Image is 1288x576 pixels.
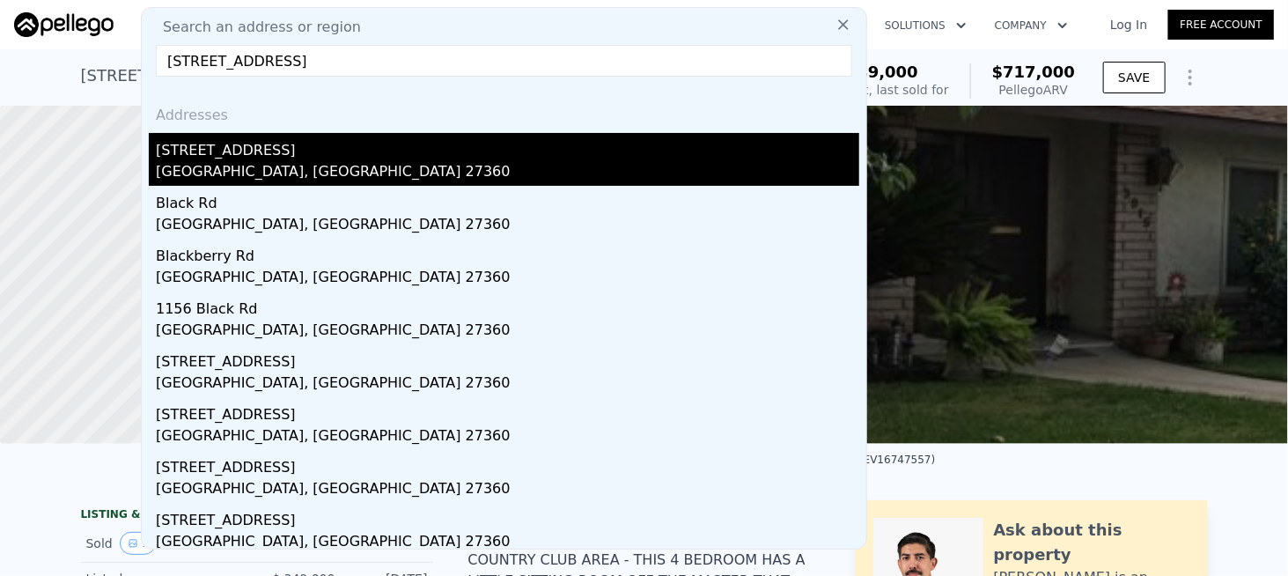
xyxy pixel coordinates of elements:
button: SAVE [1103,62,1165,93]
div: Ask about this property [994,518,1190,567]
div: [GEOGRAPHIC_DATA], [GEOGRAPHIC_DATA] 27360 [156,320,859,344]
button: Company [981,10,1082,41]
div: Pellego ARV [992,81,1076,99]
div: Off Market, last sold for [805,81,949,99]
div: [STREET_ADDRESS] , [GEOGRAPHIC_DATA] , CA 92404 [81,63,503,88]
div: [GEOGRAPHIC_DATA], [GEOGRAPHIC_DATA] 27360 [156,214,859,239]
div: [STREET_ADDRESS] [156,133,859,161]
div: 1156 Black Rd [156,292,859,320]
a: Log In [1089,16,1168,33]
div: Sold [86,532,243,555]
div: [GEOGRAPHIC_DATA], [GEOGRAPHIC_DATA] 27360 [156,478,859,503]
div: Blackberry Rd [156,239,859,267]
span: Search an address or region [149,17,361,38]
button: Show Options [1173,60,1208,95]
div: [GEOGRAPHIC_DATA], [GEOGRAPHIC_DATA] 27360 [156,267,859,292]
div: LISTING & SALE HISTORY [81,507,433,525]
div: [STREET_ADDRESS] [156,450,859,478]
div: [STREET_ADDRESS] [156,397,859,425]
button: Solutions [871,10,981,41]
img: Pellego [14,12,114,37]
button: View historical data [120,532,157,555]
div: [STREET_ADDRESS] [156,503,859,531]
div: [GEOGRAPHIC_DATA], [GEOGRAPHIC_DATA] 27360 [156,531,859,556]
div: [GEOGRAPHIC_DATA], [GEOGRAPHIC_DATA] 27360 [156,373,859,397]
input: Enter an address, city, region, neighborhood or zip code [156,45,852,77]
div: [GEOGRAPHIC_DATA], [GEOGRAPHIC_DATA] 27360 [156,161,859,186]
div: Addresses [149,91,859,133]
span: $717,000 [992,63,1076,81]
div: Black Rd [156,186,859,214]
div: [GEOGRAPHIC_DATA], [GEOGRAPHIC_DATA] 27360 [156,425,859,450]
a: Free Account [1168,10,1274,40]
span: $349,000 [835,63,918,81]
div: [STREET_ADDRESS] [156,344,859,373]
